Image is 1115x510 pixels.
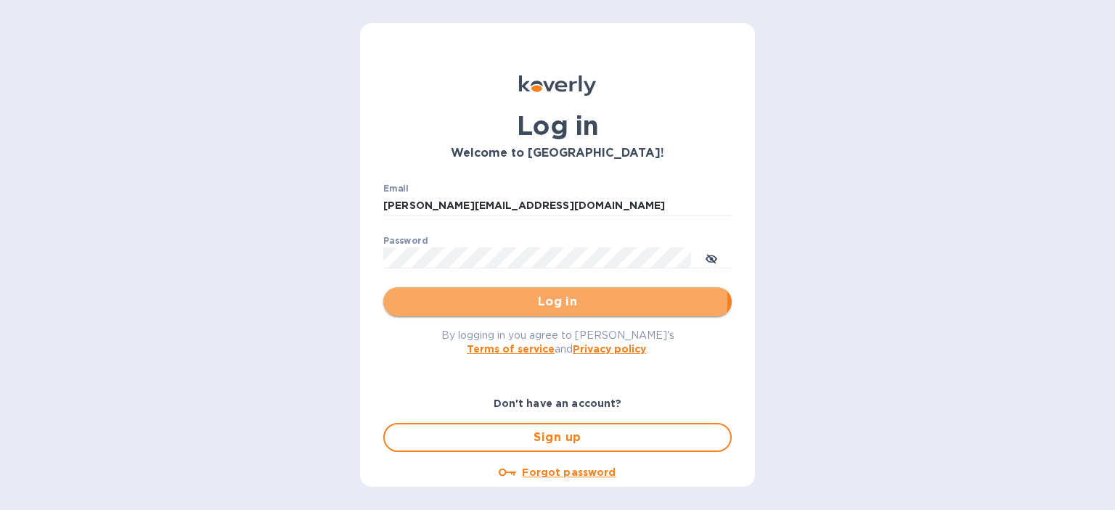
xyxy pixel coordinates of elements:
[383,110,732,141] h1: Log in
[383,237,428,245] label: Password
[441,329,674,355] span: By logging in you agree to [PERSON_NAME]'s and .
[494,398,622,409] b: Don't have an account?
[573,343,646,355] a: Privacy policy
[383,195,732,217] input: Enter email address
[522,466,616,478] u: Forgot password
[467,343,555,355] a: Terms of service
[396,429,719,446] span: Sign up
[519,75,596,96] img: Koverly
[383,287,732,316] button: Log in
[697,243,726,272] button: toggle password visibility
[383,423,732,452] button: Sign up
[383,184,409,193] label: Email
[383,147,732,160] h3: Welcome to [GEOGRAPHIC_DATA]!
[395,293,720,310] span: Log in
